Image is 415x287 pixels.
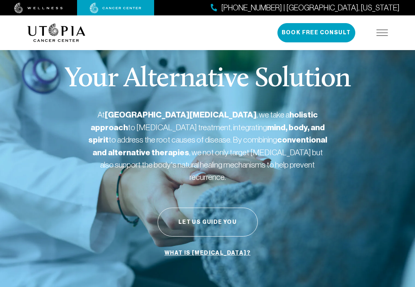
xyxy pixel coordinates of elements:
[90,3,141,13] img: cancer center
[376,30,388,36] img: icon-hamburger
[105,110,257,120] strong: [GEOGRAPHIC_DATA][MEDICAL_DATA]
[64,65,351,93] p: Your Alternative Solution
[88,109,327,183] p: At , we take a to [MEDICAL_DATA] treatment, integrating to address the root causes of disease. By...
[158,208,258,237] button: Let Us Guide You
[92,135,327,158] strong: conventional and alternative therapies
[221,2,400,13] span: [PHONE_NUMBER] | [GEOGRAPHIC_DATA], [US_STATE]
[14,3,63,13] img: wellness
[91,110,318,133] strong: holistic approach
[27,23,86,42] img: logo
[211,2,400,13] a: [PHONE_NUMBER] | [GEOGRAPHIC_DATA], [US_STATE]
[163,246,252,260] a: What is [MEDICAL_DATA]?
[277,23,355,42] button: Book Free Consult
